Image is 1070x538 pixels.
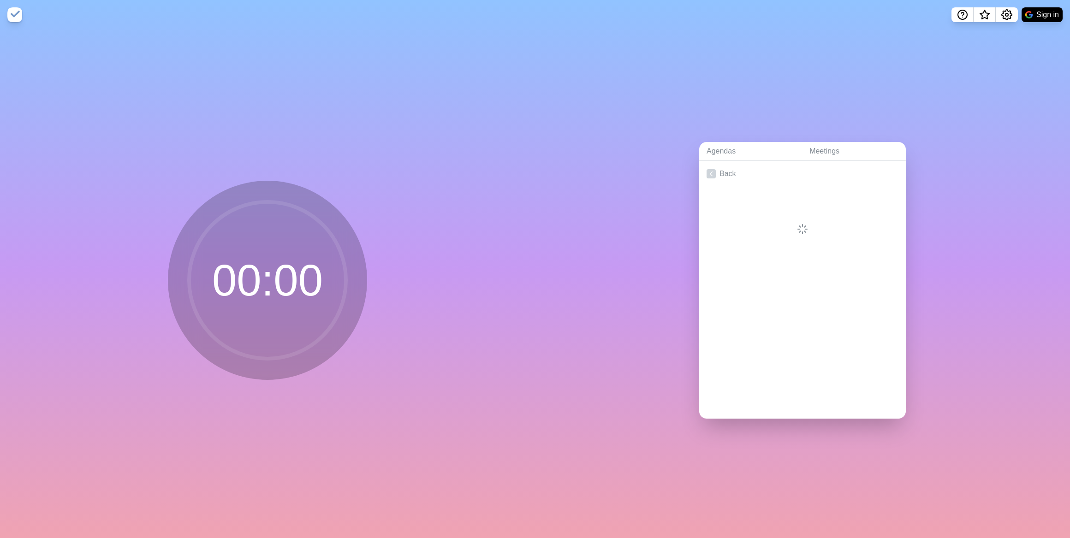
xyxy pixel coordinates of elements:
img: timeblocks logo [7,7,22,22]
a: Agendas [699,142,802,161]
button: Sign in [1022,7,1063,22]
button: Settings [996,7,1018,22]
button: What’s new [974,7,996,22]
button: Help [951,7,974,22]
a: Back [699,161,906,187]
a: Meetings [802,142,906,161]
img: google logo [1025,11,1033,18]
